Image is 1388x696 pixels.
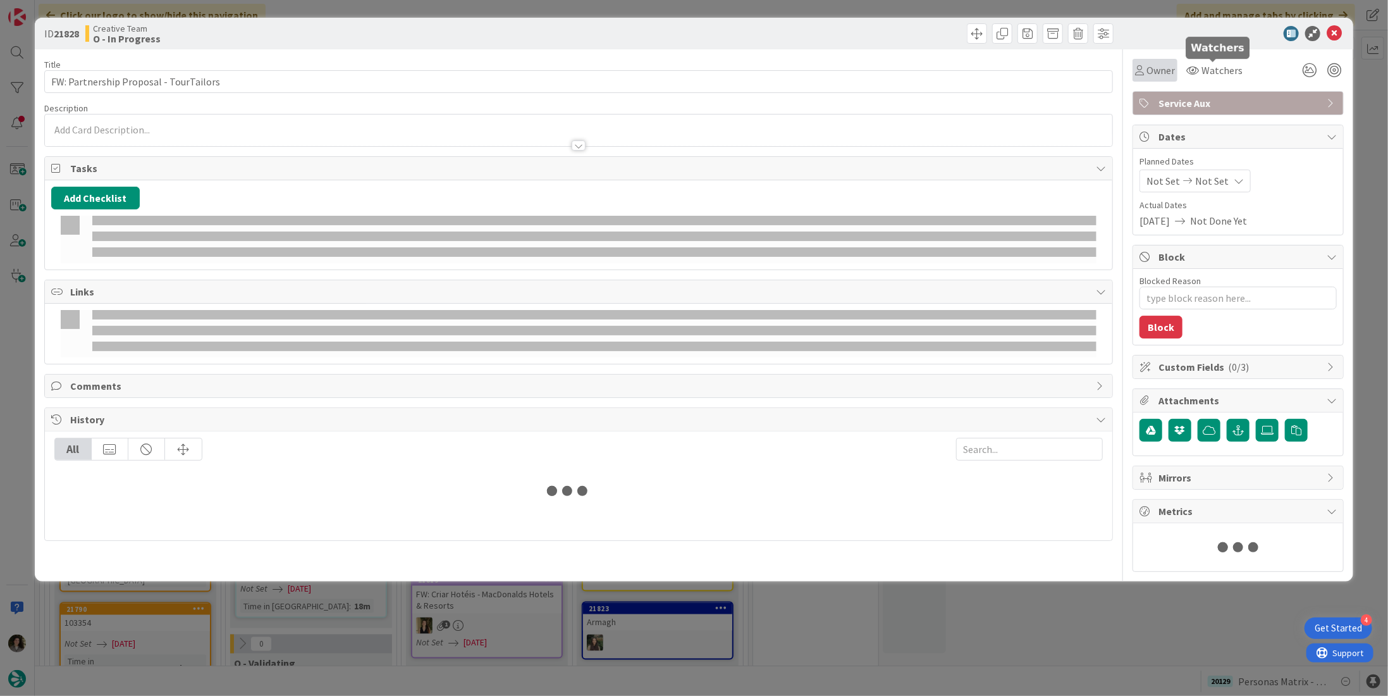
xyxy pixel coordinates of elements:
span: Service Aux [1158,96,1320,111]
span: Not Set [1195,173,1229,189]
input: Search... [956,438,1103,461]
span: Watchers [1201,63,1243,78]
span: Mirrors [1158,470,1320,485]
label: Blocked Reason [1139,275,1201,287]
span: Support [27,2,58,17]
span: Links [70,284,1090,299]
span: Block [1158,249,1320,264]
span: ( 0/3 ) [1228,361,1249,373]
span: Actual Dates [1139,199,1337,212]
div: Get Started [1315,622,1362,635]
button: Block [1139,316,1182,339]
span: Planned Dates [1139,155,1337,168]
label: Title [44,59,61,70]
span: History [70,412,1090,427]
span: Not Set [1146,173,1180,189]
span: Attachments [1158,393,1320,408]
h5: Watchers [1191,42,1244,54]
div: All [55,438,92,460]
div: 4 [1361,614,1372,626]
input: type card name here... [44,70,1113,93]
span: Metrics [1158,504,1320,519]
span: ID [44,26,79,41]
span: Comments [70,378,1090,394]
span: [DATE] [1139,213,1170,228]
span: Not Done Yet [1190,213,1247,228]
span: Creative Team [93,23,161,34]
span: Tasks [70,161,1090,176]
b: 21828 [54,27,79,40]
b: O - In Progress [93,34,161,44]
span: Dates [1158,129,1320,144]
span: Description [44,103,88,114]
span: Owner [1146,63,1175,78]
div: Open Get Started checklist, remaining modules: 4 [1305,618,1372,639]
span: Custom Fields [1158,359,1320,375]
button: Add Checklist [51,187,140,209]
